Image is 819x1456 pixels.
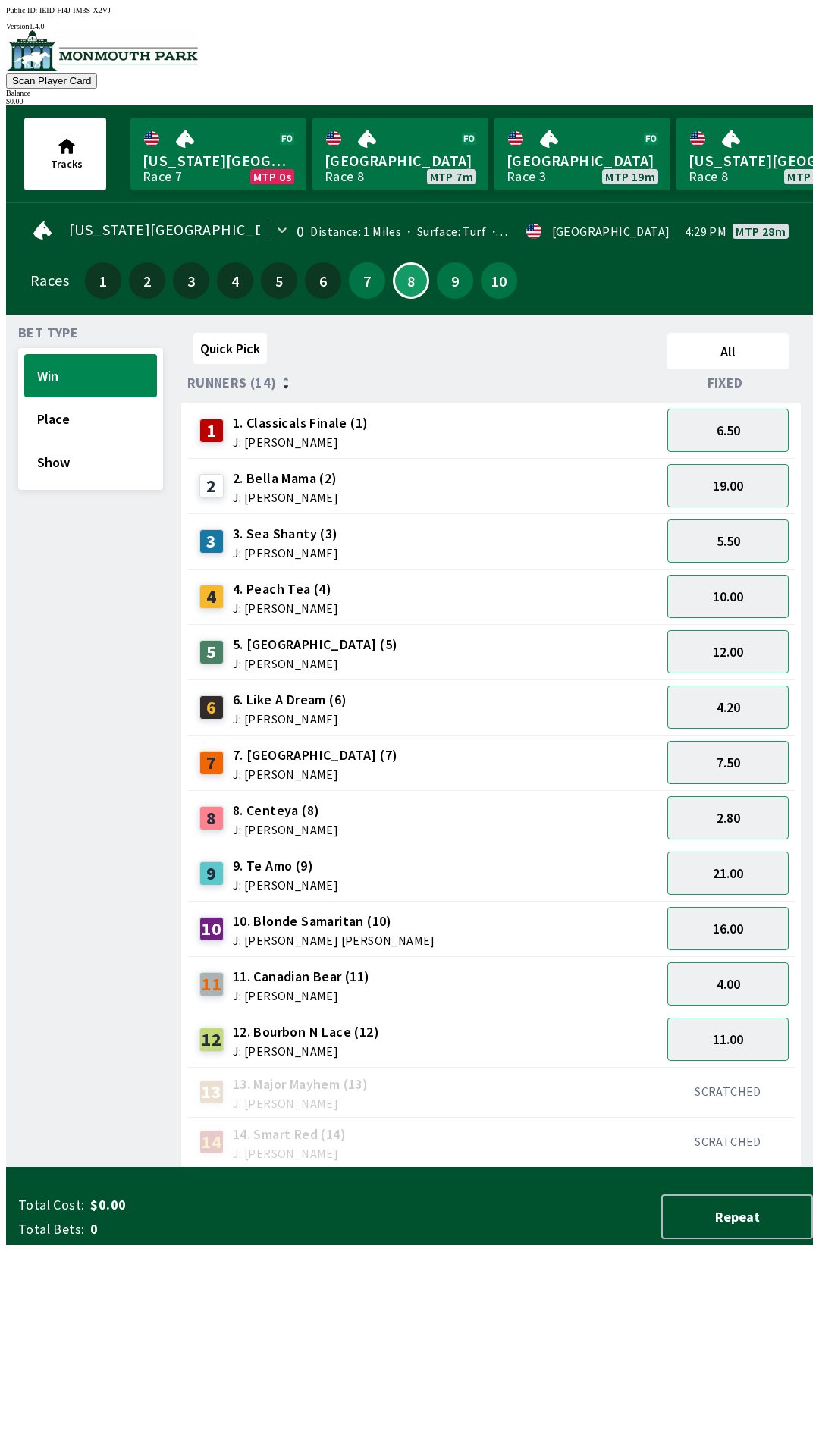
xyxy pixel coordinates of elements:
div: SCRATCHED [667,1084,789,1099]
span: 1. Classicals Finale (1) [233,413,369,433]
span: IEID-FI4J-IM3S-X2VJ [39,6,111,14]
span: J: [PERSON_NAME] [PERSON_NAME] [233,934,435,946]
button: All [667,333,789,369]
span: 9. Te Amo (9) [233,856,338,876]
button: Win [24,354,157,397]
button: 8 [393,262,429,299]
span: 12.00 [713,643,743,661]
span: [GEOGRAPHIC_DATA] [325,151,476,171]
span: J: [PERSON_NAME] [233,491,338,504]
span: MTP 19m [605,171,655,183]
span: MTP 28m [736,225,786,237]
div: $ 0.00 [6,97,813,105]
span: 5.50 [717,532,740,550]
span: 6. Like A Dream (6) [233,690,347,710]
span: 3 [177,275,206,286]
span: MTP 0s [253,171,291,183]
span: All [674,343,782,360]
span: Total Bets: [18,1220,84,1238]
button: Tracks [24,118,106,190]
button: 4.20 [667,686,789,729]
span: Runners (14) [187,377,277,389]
div: 1 [199,419,224,443]
span: Tracks [51,157,83,171]
img: venue logo [6,30,198,71]
span: 4:29 PM [685,225,726,237]
div: Version 1.4.0 [6,22,813,30]
div: Fixed [661,375,795,391]
div: 13 [199,1080,224,1104]
div: Balance [6,89,813,97]
span: 6 [309,275,337,286]
button: 21.00 [667,852,789,895]
div: 9 [199,861,224,886]
button: 3 [173,262,209,299]
span: 4.20 [717,698,740,716]
span: J: [PERSON_NAME] [233,1147,346,1159]
span: J: [PERSON_NAME] [233,990,370,1002]
button: 6.50 [667,409,789,452]
span: 7. [GEOGRAPHIC_DATA] (7) [233,745,398,765]
div: 7 [199,751,224,775]
div: Runners (14) [187,375,661,391]
span: J: [PERSON_NAME] [233,1045,379,1057]
div: 6 [199,695,224,720]
button: 5.50 [667,519,789,563]
span: 0 [90,1220,329,1238]
div: 11 [199,972,224,996]
span: 10. Blonde Samaritan (10) [233,912,435,931]
span: 4. Peach Tea (4) [233,579,338,599]
span: J: [PERSON_NAME] [233,547,338,559]
button: 7 [349,262,385,299]
div: 5 [199,640,224,664]
span: J: [PERSON_NAME] [233,879,338,891]
div: Race 3 [507,171,546,183]
button: 11.00 [667,1018,789,1061]
span: 5 [265,275,293,286]
button: Show [24,441,157,484]
button: 10 [481,262,517,299]
span: 11. Canadian Bear (11) [233,967,370,987]
div: 0 [297,225,304,237]
button: Repeat [661,1194,813,1239]
span: 4.00 [717,975,740,993]
span: 3. Sea Shanty (3) [233,524,338,544]
button: 10.00 [667,575,789,618]
button: 2 [129,262,165,299]
span: 12. Bourbon N Lace (12) [233,1022,379,1042]
button: Place [24,397,157,441]
span: [GEOGRAPHIC_DATA] [507,151,658,171]
span: Track Condition: Fast [486,224,617,239]
button: 12.00 [667,630,789,673]
div: Race 8 [325,171,364,183]
span: 11.00 [713,1031,743,1048]
button: 4.00 [667,962,789,1006]
div: Race 8 [689,171,728,183]
span: 21.00 [713,864,743,882]
span: MTP 7m [430,171,473,183]
span: J: [PERSON_NAME] [233,657,398,670]
span: 4 [221,275,249,286]
div: Public ID: [6,6,813,14]
button: Scan Player Card [6,73,97,89]
span: J: [PERSON_NAME] [233,713,347,725]
button: 19.00 [667,464,789,507]
div: 12 [199,1028,224,1052]
span: 9 [441,275,469,286]
span: 14. Smart Red (14) [233,1125,346,1144]
div: 8 [199,806,224,830]
a: [GEOGRAPHIC_DATA]Race 8MTP 7m [312,118,488,190]
div: 3 [199,529,224,554]
span: Place [37,410,144,428]
span: 10 [485,275,513,286]
span: 7.50 [717,754,740,771]
button: 5 [261,262,297,299]
span: Total Cost: [18,1196,84,1214]
button: 16.00 [667,907,789,950]
div: 2 [199,474,224,498]
div: [GEOGRAPHIC_DATA] [552,225,670,237]
button: 9 [437,262,473,299]
span: 2. Bella Mama (2) [233,469,338,488]
span: Surface: Turf [401,224,486,239]
button: 7.50 [667,741,789,784]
